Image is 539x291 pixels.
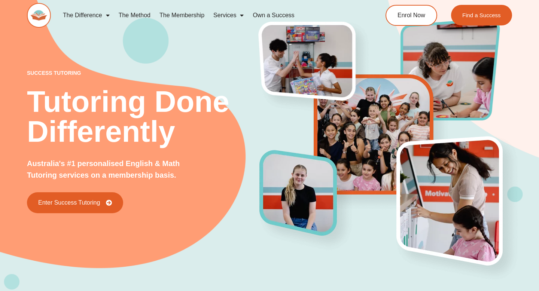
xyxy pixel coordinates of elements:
p: success tutoring [27,70,260,76]
a: Enter Success Tutoring [27,192,123,213]
p: Australia's #1 personalised English & Math Tutoring services on a membership basis. [27,158,197,181]
span: Enrol Now [398,12,425,18]
nav: Menu [58,7,358,24]
h2: Tutoring Done Differently [27,87,260,147]
a: The Method [114,7,155,24]
a: Services [209,7,248,24]
a: Find a Success [451,5,512,25]
a: Enrol Now [386,5,437,26]
a: The Membership [155,7,209,24]
a: The Difference [58,7,114,24]
a: Own a Success [248,7,299,24]
span: Find a Success [462,12,501,18]
span: Enter Success Tutoring [38,200,100,206]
